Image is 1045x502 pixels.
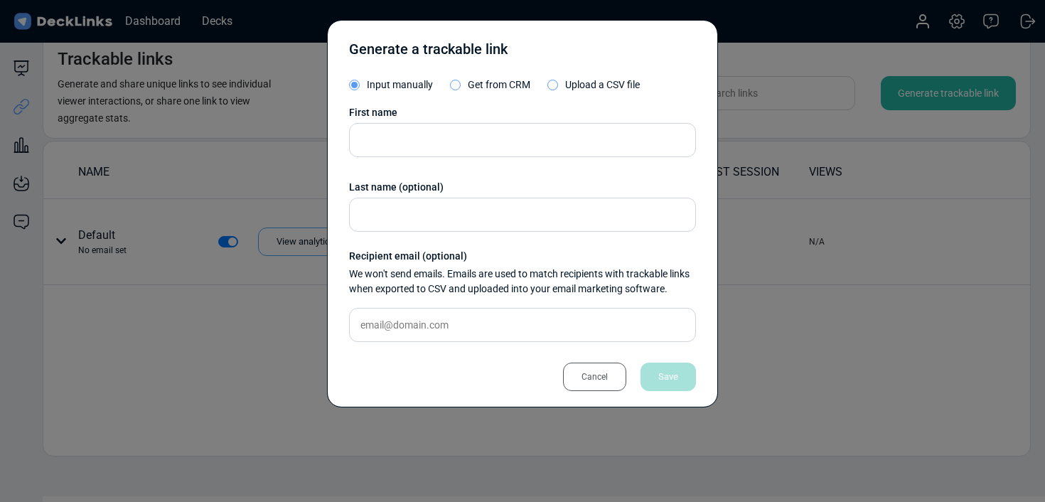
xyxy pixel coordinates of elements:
div: Generate a trackable link [349,38,508,67]
span: Input manually [367,79,433,90]
div: Cancel [563,363,626,391]
div: Last name (optional) [349,180,696,195]
div: Recipient email (optional) [349,249,696,264]
div: First name [349,105,696,120]
div: We won't send emails. Emails are used to match recipients with trackable links when exported to C... [349,267,696,297]
span: Get from CRM [468,79,530,90]
span: Upload a CSV file [565,79,640,90]
input: email@domain.com [349,308,696,342]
